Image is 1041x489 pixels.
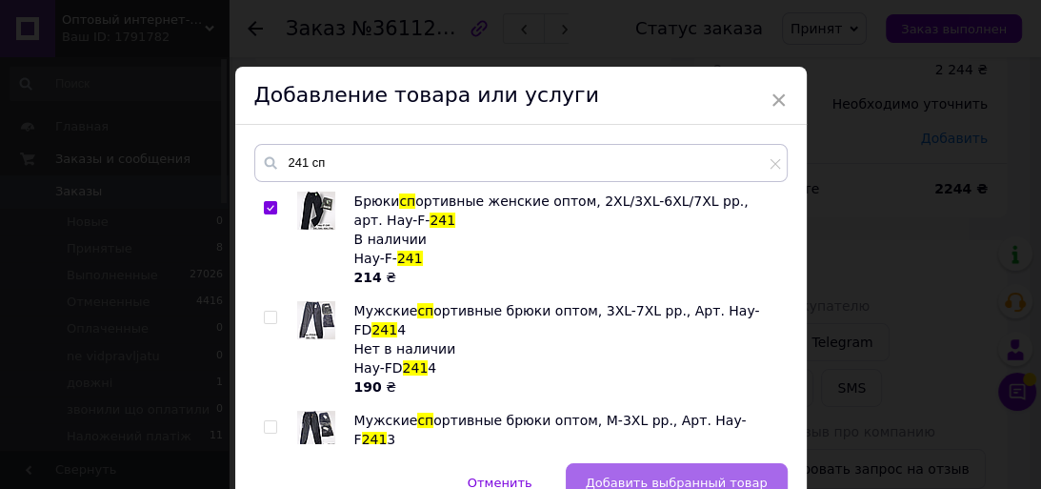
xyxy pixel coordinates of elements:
[354,303,418,318] span: Мужские
[430,213,455,228] span: 241
[362,432,388,447] span: 241
[297,301,335,339] img: Мужские спортивные брюки оптом, 3XL-7XL рр., Арт. Hay-FD2414
[354,230,777,249] div: В наличии
[297,411,335,449] img: Мужские спортивные брюки оптом, M-3XL рр., Арт. Hay-F2413
[254,144,788,182] input: Поиск по товарам и услугам
[354,268,777,287] div: ₴
[354,194,749,228] span: ортивные женские оптом, 2XL/3XL-6XL/7XL рр., арт. Hay-F-
[354,251,397,266] span: Hay-F-
[354,270,382,285] b: 214
[354,360,403,376] span: Hay-FD
[771,84,788,116] span: ×
[417,303,433,318] span: сп
[354,379,382,395] b: 190
[428,360,436,376] span: 4
[354,413,418,428] span: Мужские
[417,413,433,428] span: сп
[354,303,760,337] span: ортивные брюки оптом, 3XL-7XL рр., Арт. Hay-FD
[399,194,415,209] span: сп
[397,251,423,266] span: 241
[354,339,777,358] div: Нет в наличии
[371,322,397,337] span: 241
[235,67,807,125] div: Добавление товара или услуги
[354,377,777,397] div: ₴
[403,360,429,376] span: 241
[397,322,406,337] span: 4
[387,432,395,447] span: 3
[297,192,335,230] img: Брюки спортивные женские оптом, 2XL/3XL-6XL/7XL рр., арт. Hay-F-241
[354,194,400,209] span: Брюки
[354,413,747,447] span: ортивные брюки оптом, M-3XL рр., Арт. Hay-F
